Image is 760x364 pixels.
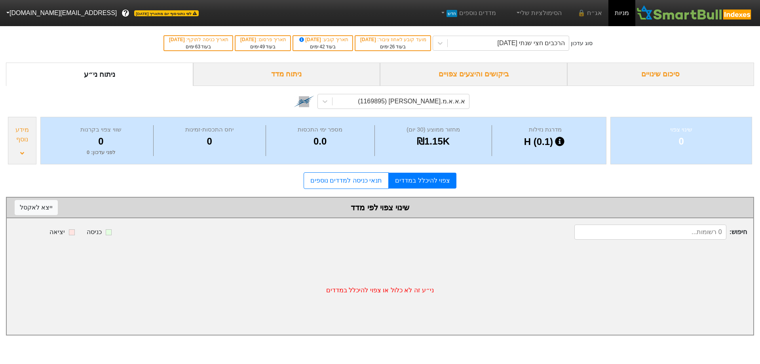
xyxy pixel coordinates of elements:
[359,36,426,43] div: מועד קובע לאחוז ציבור :
[239,36,286,43] div: תאריך פרסום :
[297,43,348,50] div: בעוד ימים
[574,225,726,240] input: 0 רשומות...
[446,10,457,17] span: חדש
[621,134,742,149] div: 0
[51,149,151,156] div: לפני עדכון : 0
[389,173,456,189] a: צפוי להיכלל במדדים
[240,37,257,42] span: [DATE]
[123,8,128,19] span: ?
[571,39,593,48] div: סוג עדכון
[195,44,200,50] span: 63
[497,38,565,48] div: הרכבים חצי שנתי [DATE]
[51,125,151,134] div: שווי צפוי בקרנות
[7,246,753,335] div: ני״ע זה לא כלול או צפוי להיכלל במדדים
[49,227,65,237] div: יציאה
[169,37,186,42] span: [DATE]
[512,5,565,21] a: הסימולציות שלי
[621,125,742,134] div: שינוי צפוי
[377,125,490,134] div: מחזור ממוצע (30 יום)
[134,10,198,16] span: לפי נתוני סוף יום מתאריך [DATE]
[567,63,754,86] div: סיכום שינויים
[304,172,389,189] a: תנאי כניסה למדדים נוספים
[239,43,286,50] div: בעוד ימים
[51,134,151,149] div: 0
[635,5,754,21] img: SmartBull
[156,134,264,149] div: 0
[15,202,745,213] div: שינוי צפוי לפי מדד
[380,63,567,86] div: ביקושים והיצעים צפויים
[297,36,348,43] div: תאריך קובע :
[389,44,395,50] span: 26
[260,44,265,50] span: 49
[494,134,596,149] div: H (0.1)
[294,91,314,112] img: tase link
[268,134,372,149] div: 0.0
[268,125,372,134] div: מספר ימי התכסות
[360,37,377,42] span: [DATE]
[298,37,323,42] span: [DATE]
[494,125,596,134] div: מדרגת נזילות
[156,125,264,134] div: יחס התכסות-זמינות
[10,125,34,144] div: מידע נוסף
[319,44,325,50] span: 42
[358,97,465,106] div: א.א.א.מ.[PERSON_NAME] (1169895)
[15,200,58,215] button: ייצא לאקסל
[574,225,747,240] span: חיפוש :
[377,134,490,149] div: ₪1.15K
[87,227,102,237] div: כניסה
[168,43,228,50] div: בעוד ימים
[359,43,426,50] div: בעוד ימים
[168,36,228,43] div: תאריך כניסה לתוקף :
[6,63,193,86] div: ניתוח ני״ע
[193,63,380,86] div: ניתוח מדד
[436,5,499,21] a: מדדים נוספיםחדש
